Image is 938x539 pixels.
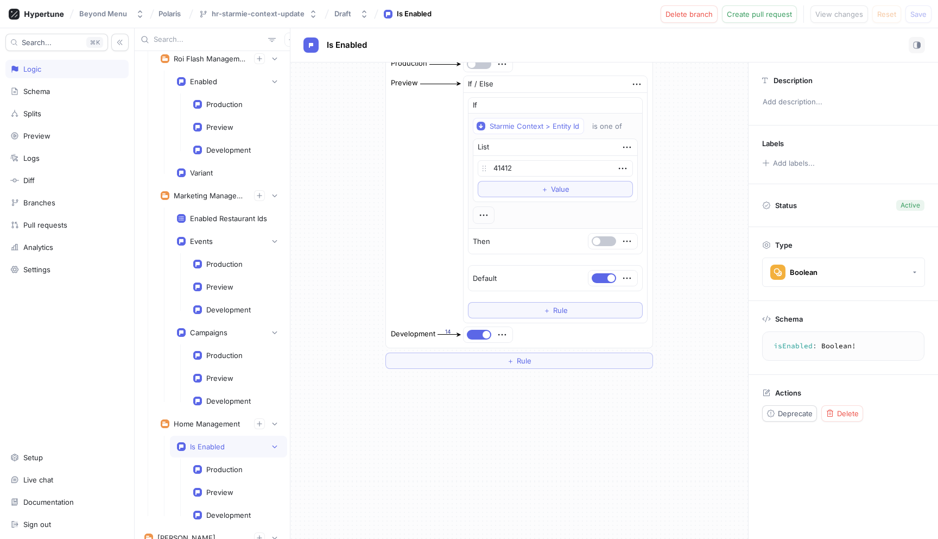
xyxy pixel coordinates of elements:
[190,237,213,246] div: Events
[391,58,427,69] div: Production
[468,79,493,90] div: If / Else
[767,336,920,356] textarea: isEnabled: Boolean!
[23,109,41,118] div: Splits
[206,146,251,154] div: Development
[438,328,459,336] div: 14
[159,10,181,17] span: Polaris
[23,520,51,529] div: Sign out
[762,405,817,422] button: Deprecate
[154,34,264,45] input: Search...
[810,5,868,23] button: View changes
[762,258,925,287] button: Boolean
[468,302,643,318] button: ＋Rule
[666,11,713,17] span: Delete branch
[473,100,477,111] p: If
[23,131,50,140] div: Preview
[553,307,568,314] span: Rule
[330,5,373,23] button: Draft
[517,358,531,364] span: Rule
[397,9,432,20] div: Is Enabled
[473,118,584,134] button: Starmie Context > Entity Id
[790,268,817,277] div: Boolean
[473,273,497,284] p: Default
[206,305,251,314] div: Development
[23,265,50,274] div: Settings
[391,78,418,89] div: Preview
[490,122,579,131] div: Starmie Context > Entity Id
[901,200,920,210] div: Active
[775,241,793,249] p: Type
[478,160,633,177] input: Enter number here
[551,186,569,192] span: Value
[190,442,225,451] div: Is Enabled
[758,93,929,111] p: Add description...
[507,358,514,364] span: ＋
[23,221,67,229] div: Pull requests
[174,191,245,200] div: Marketing Management
[385,353,653,369] button: ＋Rule
[815,11,863,17] span: View changes
[905,5,931,23] button: Save
[206,123,233,131] div: Preview
[758,156,818,170] button: Add labels...
[877,11,896,17] span: Reset
[23,453,43,462] div: Setup
[327,41,367,49] span: Is Enabled
[190,77,217,86] div: Enabled
[473,236,490,247] p: Then
[587,118,638,134] button: is one of
[543,307,550,314] span: ＋
[206,351,243,360] div: Production
[75,5,149,23] button: Beyond Menu
[174,419,240,428] div: Home Management
[910,11,927,17] span: Save
[778,410,813,417] span: Deprecate
[391,329,435,340] div: Development
[5,493,129,511] a: Documentation
[775,315,803,323] p: Schema
[592,122,622,131] div: is one of
[194,5,322,23] button: hr-starmie-context-update
[727,11,792,17] span: Create pull request
[661,5,718,23] button: Delete branch
[206,397,251,405] div: Development
[23,176,35,185] div: Diff
[5,34,108,51] button: Search...K
[762,139,784,148] p: Labels
[23,87,50,96] div: Schema
[206,488,233,497] div: Preview
[206,511,251,519] div: Development
[174,54,245,63] div: Roi Flash Management
[206,374,233,383] div: Preview
[541,186,548,192] span: ＋
[22,39,52,46] span: Search...
[821,405,863,422] button: Delete
[86,37,103,48] div: K
[79,9,127,18] div: Beyond Menu
[212,9,305,18] div: hr-starmie-context-update
[478,142,489,153] div: List
[23,498,74,506] div: Documentation
[837,410,859,417] span: Delete
[206,100,243,109] div: Production
[775,198,797,213] p: Status
[190,168,213,177] div: Variant
[23,154,40,162] div: Logs
[206,283,233,291] div: Preview
[190,214,267,223] div: Enabled Restaurant Ids
[23,65,41,73] div: Logic
[206,260,243,268] div: Production
[334,9,351,18] div: Draft
[23,475,53,484] div: Live chat
[23,198,55,207] div: Branches
[774,76,813,85] p: Description
[23,243,53,252] div: Analytics
[206,465,243,474] div: Production
[775,388,801,397] p: Actions
[872,5,901,23] button: Reset
[722,5,797,23] button: Create pull request
[478,181,633,197] button: ＋Value
[190,328,227,337] div: Campaigns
